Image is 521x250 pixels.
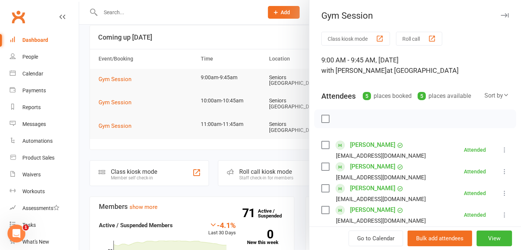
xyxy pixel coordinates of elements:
[336,216,426,226] div: [EMAIL_ADDRESS][DOMAIN_NAME]
[10,166,79,183] a: Waivers
[10,183,79,200] a: Workouts
[9,7,28,26] a: Clubworx
[10,65,79,82] a: Calendar
[350,226,395,238] a: [PERSON_NAME]
[10,32,79,49] a: Dashboard
[22,121,46,127] div: Messages
[22,239,49,245] div: What's New
[22,205,59,211] div: Assessments
[350,161,395,173] a: [PERSON_NAME]
[321,32,390,46] button: Class kiosk mode
[10,200,79,217] a: Assessments
[23,225,29,231] span: 1
[22,138,53,144] div: Automations
[321,55,509,76] div: 9:00 AM - 9:45 AM, [DATE]
[10,99,79,116] a: Reports
[336,151,426,161] div: [EMAIL_ADDRESS][DOMAIN_NAME]
[408,231,472,246] button: Bulk add attendees
[350,204,395,216] a: [PERSON_NAME]
[363,91,412,101] div: places booked
[464,212,486,217] div: Attended
[321,67,387,74] span: with [PERSON_NAME]
[484,91,509,101] div: Sort by
[363,92,371,100] div: 5
[387,67,459,74] span: at [GEOGRAPHIC_DATA]
[22,188,45,194] div: Workouts
[22,222,36,228] div: Tasks
[309,10,521,21] div: Gym Session
[418,91,471,101] div: places available
[10,82,79,99] a: Payments
[10,217,79,234] a: Tasks
[22,71,43,77] div: Calendar
[464,147,486,152] div: Attended
[22,155,54,161] div: Product Sales
[10,116,79,133] a: Messages
[336,194,426,204] div: [EMAIL_ADDRESS][DOMAIN_NAME]
[464,191,486,196] div: Attended
[396,32,442,46] button: Roll call
[22,87,46,93] div: Payments
[10,149,79,166] a: Product Sales
[477,231,512,246] button: View
[350,182,395,194] a: [PERSON_NAME]
[464,169,486,174] div: Attended
[350,139,395,151] a: [PERSON_NAME]
[22,104,41,110] div: Reports
[22,172,41,178] div: Waivers
[22,54,38,60] div: People
[418,92,426,100] div: 5
[22,37,48,43] div: Dashboard
[336,173,426,182] div: [EMAIL_ADDRESS][DOMAIN_NAME]
[10,133,79,149] a: Automations
[349,231,403,246] a: Go to Calendar
[7,225,25,243] iframe: Intercom live chat
[321,91,356,101] div: Attendees
[10,49,79,65] a: People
